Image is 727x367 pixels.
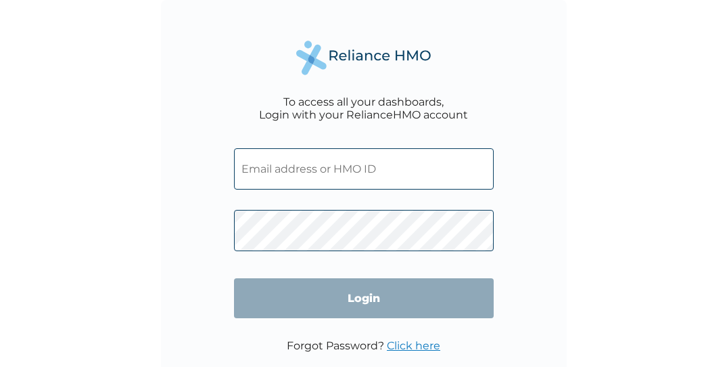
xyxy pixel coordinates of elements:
[287,339,440,352] p: Forgot Password?
[259,95,468,121] div: To access all your dashboards, Login with your RelianceHMO account
[387,339,440,352] a: Click here
[296,41,431,75] img: Reliance Health's Logo
[234,278,494,318] input: Login
[234,148,494,190] input: Email address or HMO ID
